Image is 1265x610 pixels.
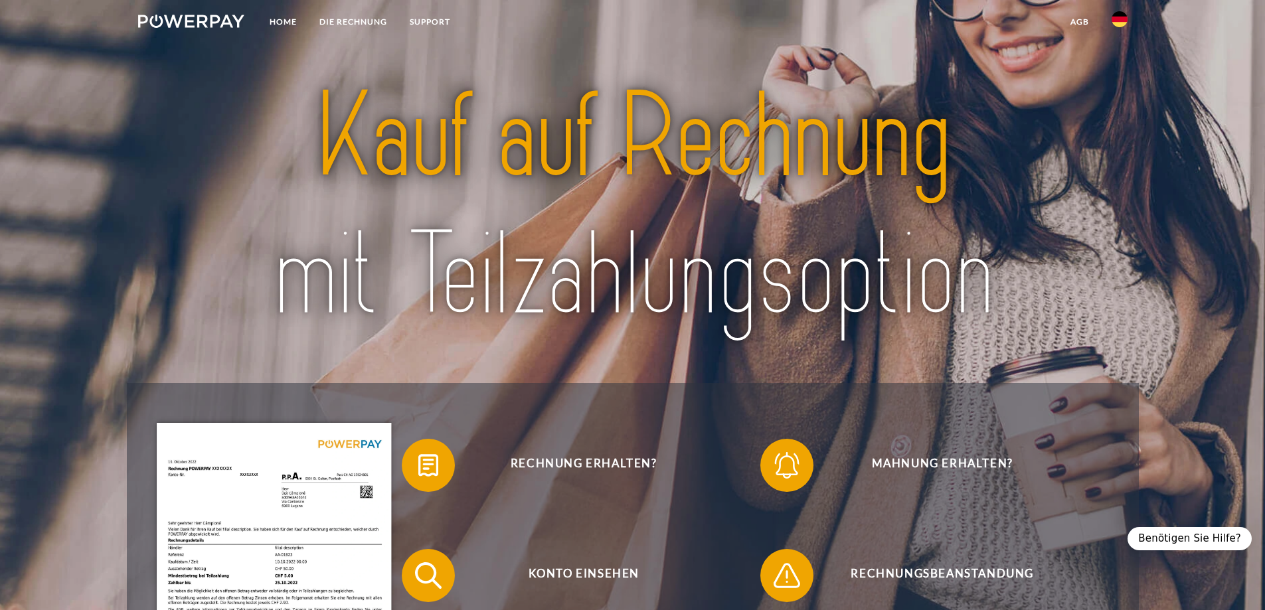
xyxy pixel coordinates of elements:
span: Rechnungsbeanstandung [780,549,1105,602]
img: qb_bell.svg [770,449,803,482]
img: qb_bill.svg [412,449,445,482]
a: SUPPORT [398,10,462,34]
img: title-powerpay_de.svg [187,61,1078,352]
img: logo-powerpay-white.svg [138,15,245,28]
button: Rechnung erhalten? [402,439,747,492]
img: qb_warning.svg [770,559,803,592]
img: qb_search.svg [412,559,445,592]
a: Home [258,10,308,34]
a: DIE RECHNUNG [308,10,398,34]
span: Rechnung erhalten? [421,439,746,492]
a: agb [1059,10,1100,34]
span: Mahnung erhalten? [780,439,1105,492]
div: Benötigen Sie Hilfe? [1128,527,1252,550]
button: Mahnung erhalten? [760,439,1106,492]
span: Konto einsehen [421,549,746,602]
button: Rechnungsbeanstandung [760,549,1106,602]
img: de [1112,11,1128,27]
button: Konto einsehen [402,549,747,602]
